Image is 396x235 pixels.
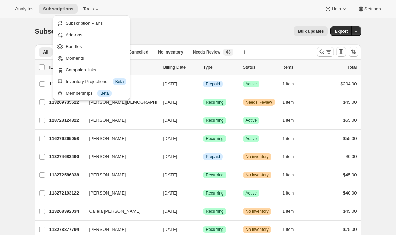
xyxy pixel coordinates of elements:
span: Recurring [206,118,224,123]
button: 1 item [283,188,302,198]
button: Tools [79,4,105,14]
p: 113269735522 [49,99,84,106]
span: [DATE] [163,190,177,196]
div: Inventory Projections [66,78,126,85]
span: [DATE] [163,81,177,86]
div: 113272193122[PERSON_NAME][DATE]SuccessRecurringSuccessActive1 item$40.00 [49,188,357,198]
button: Customize table column order and visibility [336,47,346,57]
span: Moments [66,56,84,61]
button: [PERSON_NAME] [85,115,154,126]
span: No inventory [246,209,269,214]
button: [PERSON_NAME] [85,224,154,235]
span: Recurring [206,172,224,178]
button: Subscription Plans [55,17,128,28]
span: [DATE] [163,154,177,159]
p: 113272193122 [49,190,84,197]
button: [PERSON_NAME] [85,133,154,144]
p: 116276265058 [49,135,84,142]
button: Sort the results [349,47,358,57]
span: Needs Review [193,49,221,55]
button: Search and filter results [317,47,334,57]
p: 113274683490 [49,153,84,160]
div: 113272586338[PERSON_NAME][DATE]SuccessRecurringWarningNo inventory1 item$45.00 [49,170,357,180]
button: Export [330,26,352,36]
p: 113275240546 [49,81,84,87]
div: Memberships [66,90,126,97]
button: Add-ons [55,29,128,40]
span: [DATE] [163,99,177,105]
span: Recurring [206,227,224,232]
span: All [43,49,48,55]
span: Caileia [PERSON_NAME] [89,208,141,215]
span: Active [246,136,257,141]
span: Active [246,81,257,87]
span: [PERSON_NAME] [89,135,126,142]
span: Tools [83,6,94,12]
p: ID [49,64,84,71]
div: 128723124322[PERSON_NAME][DATE]SuccessRecurringSuccessActive1 item$55.00 [49,116,357,125]
div: IDCustomerBilling DateTypeStatusItemsTotal [49,64,357,71]
button: 1 item [283,116,302,125]
button: [PERSON_NAME] [85,151,154,162]
span: 43 [226,49,230,55]
span: 1 item [283,99,294,105]
span: $55.00 [343,136,357,141]
span: Recurring [206,136,224,141]
span: Add-ons [66,32,82,37]
span: Campaign links [66,67,96,72]
button: Caileia [PERSON_NAME] [85,206,154,217]
span: Bulk updates [298,28,324,34]
button: 1 item [283,79,302,89]
span: 1 item [283,136,294,141]
p: Billing Date [163,64,198,71]
button: Inventory Projections [55,76,128,87]
span: Recurring [206,190,224,196]
button: 1 item [283,97,302,107]
span: Prepaid [206,154,220,160]
span: [DATE] [163,172,177,177]
p: 113268392034 [49,208,84,215]
p: Total [347,64,357,71]
span: 1 item [283,81,294,87]
span: Settings [364,6,381,12]
span: $45.00 [343,172,357,177]
span: 1 item [283,227,294,232]
span: Subscriptions [35,27,80,35]
button: Analytics [11,4,37,14]
span: [PERSON_NAME] [89,117,126,124]
button: Create new view [239,47,250,57]
button: 1 item [283,207,302,216]
span: 1 item [283,154,294,160]
span: $40.00 [343,190,357,196]
span: Needs Review [246,99,272,105]
div: 113278877794[PERSON_NAME][DATE]SuccessRecurringWarningNo inventory1 item$75.00 [49,225,357,234]
span: Prepaid [206,81,220,87]
button: [PERSON_NAME][DEMOGRAPHIC_DATA] [85,97,154,108]
span: [DATE] [163,227,177,232]
button: 1 item [283,170,302,180]
button: [PERSON_NAME] [85,188,154,199]
span: No inventory [246,172,269,178]
div: Items [283,64,317,71]
span: Subscription Plans [66,21,103,26]
span: $75.00 [343,227,357,232]
span: Help [331,6,341,12]
span: Beta [115,79,124,84]
button: 1 item [283,152,302,162]
button: Moments [55,52,128,63]
span: No inventory [246,154,269,160]
span: Bundles [66,44,82,49]
span: $45.00 [343,209,357,214]
span: $45.00 [343,99,357,105]
span: Active [246,118,257,123]
button: [PERSON_NAME] [85,169,154,180]
button: Campaign links [55,64,128,75]
span: 1 item [283,190,294,196]
p: 113272586338 [49,172,84,178]
button: Bulk updates [294,26,328,36]
div: Type [203,64,237,71]
span: Subscriptions [43,6,73,12]
button: Memberships [55,87,128,98]
span: [DATE] [163,136,177,141]
span: [DATE] [163,118,177,123]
